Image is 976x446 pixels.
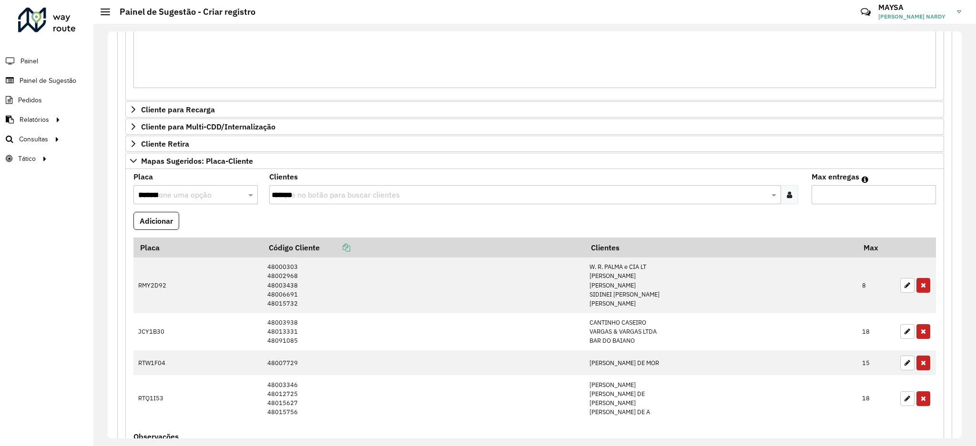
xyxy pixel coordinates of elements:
[855,2,876,22] a: Contato Rápido
[263,258,585,313] td: 48000303 48002968 48003438 48006691 48015732
[133,258,263,313] td: RMY2D92
[263,238,585,258] th: Código Cliente
[20,76,76,86] span: Painel de Sugestão
[320,243,350,252] a: Copiar
[133,350,263,375] td: RTW1F04
[133,313,263,351] td: JCY1B30
[862,176,868,183] em: Máximo de clientes que serão colocados na mesma rota com os clientes informados
[269,171,298,182] label: Clientes
[263,313,585,351] td: 48003938 48013331 48091085
[857,238,895,258] th: Max
[18,95,42,105] span: Pedidos
[263,375,585,422] td: 48003346 48012725 48015627 48015756
[584,350,857,375] td: [PERSON_NAME] DE MOR
[584,375,857,422] td: [PERSON_NAME] [PERSON_NAME] DE [PERSON_NAME] [PERSON_NAME] DE A
[584,313,857,351] td: CANTINHO CASEIRO VARGAS & VARGAS LTDA BAR DO BAIANO
[125,153,944,169] a: Mapas Sugeridos: Placa-Cliente
[133,431,179,442] label: Observações
[878,3,950,12] h3: MAYSA
[857,258,895,313] td: 8
[141,157,253,165] span: Mapas Sugeridos: Placa-Cliente
[133,212,179,230] button: Adicionar
[133,238,263,258] th: Placa
[125,119,944,135] a: Cliente para Multi-CDD/Internalização
[133,171,153,182] label: Placa
[584,238,857,258] th: Clientes
[110,7,255,17] h2: Painel de Sugestão - Criar registro
[141,123,275,130] span: Cliente para Multi-CDD/Internalização
[20,115,49,125] span: Relatórios
[857,313,895,351] td: 18
[125,136,944,152] a: Cliente Retira
[141,140,189,148] span: Cliente Retira
[20,56,38,66] span: Painel
[857,375,895,422] td: 18
[584,258,857,313] td: W. R. PALMA e CIA LT [PERSON_NAME] [PERSON_NAME] SIDINEI [PERSON_NAME] [PERSON_NAME]
[18,154,36,164] span: Tático
[857,350,895,375] td: 15
[19,134,48,144] span: Consultas
[812,171,859,182] label: Max entregas
[878,12,950,21] span: [PERSON_NAME] NARDY
[141,106,215,113] span: Cliente para Recarga
[263,350,585,375] td: 48007729
[125,101,944,118] a: Cliente para Recarga
[133,375,263,422] td: RTQ1I53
